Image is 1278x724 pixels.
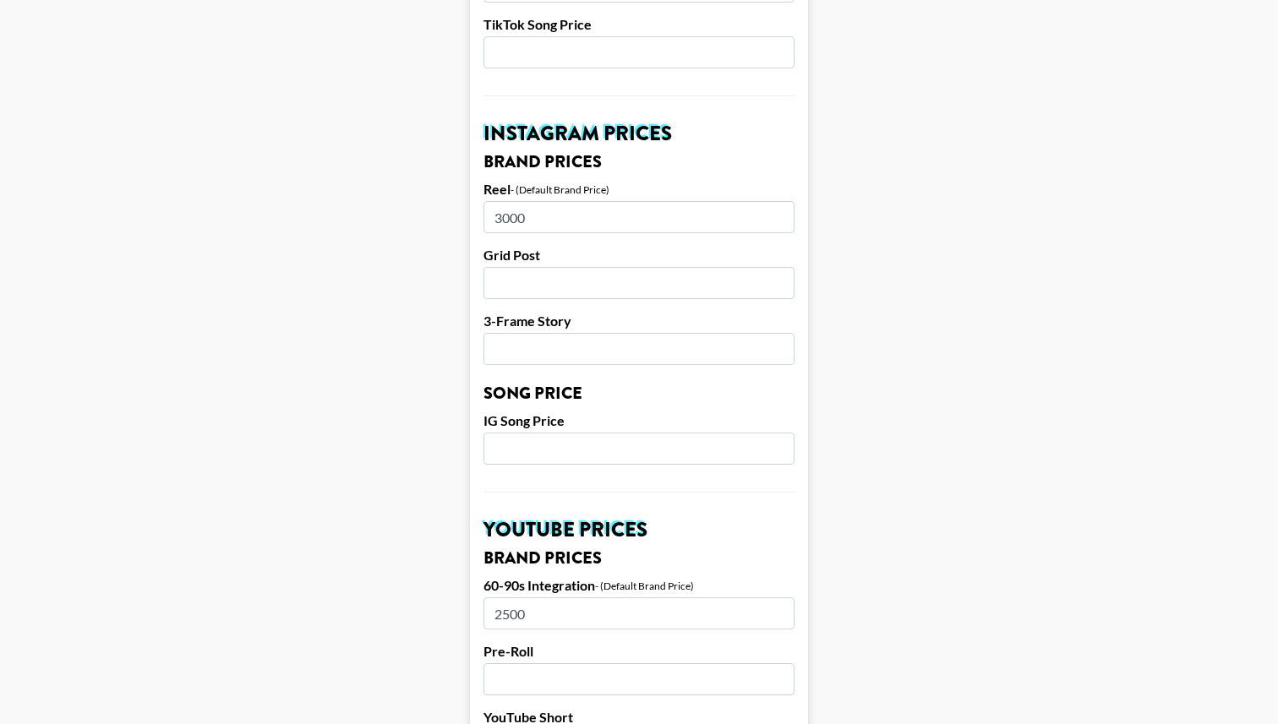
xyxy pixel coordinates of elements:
[483,247,795,264] label: Grid Post
[483,313,795,329] label: 3-Frame Story
[483,577,595,594] label: 60-90s Integration
[483,16,795,33] label: TikTok Song Price
[483,123,795,144] h2: Instagram Prices
[511,183,609,196] div: - (Default Brand Price)
[595,580,694,592] div: - (Default Brand Price)
[483,550,795,567] h3: Brand Prices
[483,412,795,429] label: IG Song Price
[483,643,795,660] label: Pre-Roll
[483,385,795,402] h3: Song Price
[483,520,795,540] h2: YouTube Prices
[483,154,795,171] h3: Brand Prices
[483,181,511,198] label: Reel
